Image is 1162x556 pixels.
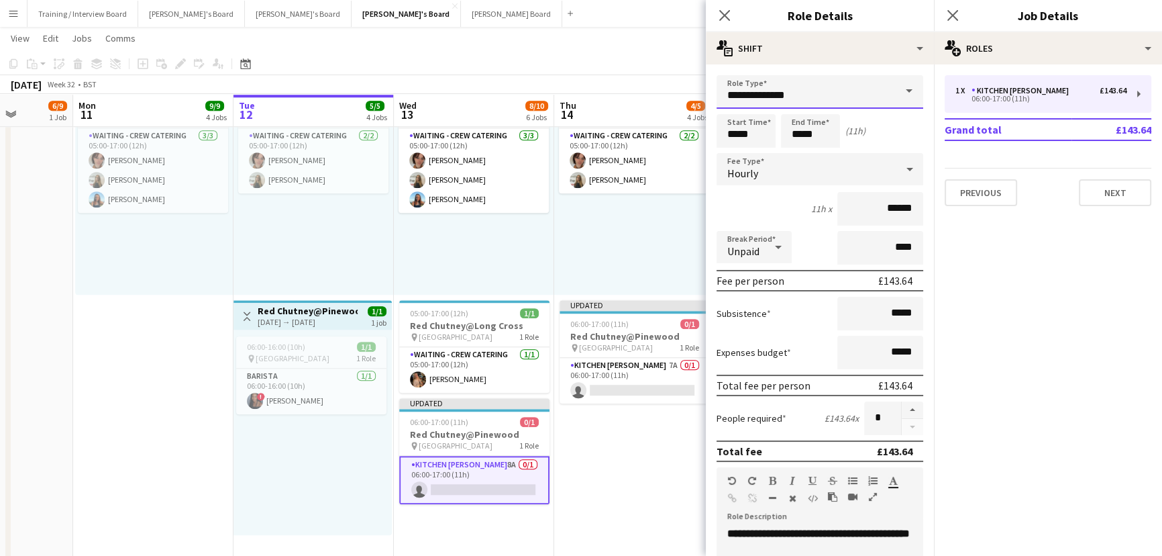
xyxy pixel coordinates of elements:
[256,353,329,363] span: [GEOGRAPHIC_DATA]
[717,379,810,392] div: Total fee per person
[848,492,857,502] button: Insert video
[236,336,386,414] app-job-card: 06:00-16:00 (10h)1/1 [GEOGRAPHIC_DATA]1 RoleBarista1/106:00-16:00 (10h)![PERSON_NAME]
[877,445,912,458] div: £143.64
[717,274,784,287] div: Fee per person
[352,1,461,27] button: [PERSON_NAME]'s Board
[399,347,549,393] app-card-role: Waiting - Crew Catering1/105:00-17:00 (12h)[PERSON_NAME]
[399,128,549,213] app-card-role: Waiting - Crew Catering3/305:00-17:00 (12h)[PERSON_NAME][PERSON_NAME][PERSON_NAME]
[239,99,255,111] span: Tue
[706,7,934,24] h3: Role Details
[258,305,358,317] h3: Red Chutney@Pinewood
[868,492,878,502] button: Fullscreen
[399,398,549,504] app-job-card: Updated06:00-17:00 (11h)0/1Red Chutney@Pinewood [GEOGRAPHIC_DATA]1 RoleKitchen [PERSON_NAME]8A0/1...
[38,30,64,47] a: Edit
[680,319,699,329] span: 0/1
[828,475,837,486] button: Strikethrough
[237,107,255,122] span: 12
[570,319,629,329] span: 06:00-17:00 (11h)
[399,320,549,332] h3: Red Chutney@Long Cross
[28,1,138,27] button: Training / Interview Board
[560,300,710,404] app-job-card: Updated06:00-17:00 (11h)0/1Red Chutney@Pinewood [GEOGRAPHIC_DATA]1 RoleKitchen [PERSON_NAME]7A0/1...
[206,112,227,122] div: 4 Jobs
[526,112,547,122] div: 6 Jobs
[845,125,865,137] div: (11h)
[808,475,817,486] button: Underline
[83,79,97,89] div: BST
[238,128,388,193] app-card-role: Waiting - Crew Catering2/205:00-17:00 (12h)[PERSON_NAME][PERSON_NAME]
[356,353,376,363] span: 1 Role
[747,475,757,486] button: Redo
[11,32,30,44] span: View
[768,475,777,486] button: Bold
[945,179,1017,206] button: Previous
[399,96,549,213] app-job-card: 05:00-17:00 (12h)3/3 [GEOGRAPHIC_DATA]1 RoleWaiting - Crew Catering3/305:00-17:00 (12h)[PERSON_NA...
[971,86,1074,95] div: Kitchen [PERSON_NAME]
[808,493,817,504] button: HTML Code
[76,107,96,122] span: 11
[66,30,97,47] a: Jobs
[519,332,539,342] span: 1 Role
[258,317,358,327] div: [DATE] → [DATE]
[706,32,934,64] div: Shift
[717,445,762,458] div: Total fee
[934,7,1162,24] h3: Job Details
[828,492,837,502] button: Paste as plain text
[525,101,548,111] span: 8/10
[727,244,759,258] span: Unpaid
[399,99,417,111] span: Wed
[138,1,245,27] button: [PERSON_NAME]'s Board
[399,456,549,504] app-card-role: Kitchen [PERSON_NAME]8A0/106:00-17:00 (11h)
[868,475,878,486] button: Ordered List
[520,308,539,318] span: 1/1
[5,30,35,47] a: View
[717,308,771,320] label: Subsistence
[788,475,797,486] button: Italic
[520,417,539,427] span: 0/1
[236,369,386,414] app-card-role: Barista1/106:00-16:00 (10h)![PERSON_NAME]
[366,101,384,111] span: 5/5
[560,300,710,311] div: Updated
[78,96,228,213] div: 05:00-17:00 (12h)3/3 [GEOGRAPHIC_DATA]1 RoleWaiting - Crew Catering3/305:00-17:00 (12h)[PERSON_NA...
[399,300,549,393] app-job-card: 05:00-17:00 (12h)1/1Red Chutney@Long Cross [GEOGRAPHIC_DATA]1 RoleWaiting - Crew Catering1/105:00...
[410,417,468,427] span: 06:00-17:00 (11h)
[419,332,492,342] span: [GEOGRAPHIC_DATA]
[419,441,492,451] span: [GEOGRAPHIC_DATA]
[397,107,417,122] span: 13
[519,441,539,451] span: 1 Role
[357,342,376,352] span: 1/1
[768,493,777,504] button: Horizontal Line
[245,1,352,27] button: [PERSON_NAME]'s Board
[410,308,468,318] span: 05:00-17:00 (12h)
[368,306,386,316] span: 1/1
[371,316,386,328] div: 1 job
[48,101,67,111] span: 6/9
[878,379,912,392] div: £143.64
[955,86,971,95] div: 1 x
[238,96,388,193] app-job-card: 05:00-17:00 (12h)2/2 [GEOGRAPHIC_DATA]1 RoleWaiting - Crew Catering2/205:00-17:00 (12h)[PERSON_NA...
[1100,86,1126,95] div: £143.64
[399,428,549,441] h3: Red Chutney@Pinewood
[100,30,141,47] a: Comms
[788,493,797,504] button: Clear Formatting
[78,99,96,111] span: Mon
[559,96,709,193] app-job-card: 05:00-17:00 (12h)2/2 [GEOGRAPHIC_DATA]1 RoleWaiting - Crew Catering2/205:00-17:00 (12h)[PERSON_NA...
[44,79,78,89] span: Week 32
[11,78,42,91] div: [DATE]
[560,330,710,342] h3: Red Chutney@Pinewood
[43,32,58,44] span: Edit
[717,412,786,424] label: People required
[717,346,791,359] label: Expenses budget
[205,101,224,111] span: 9/9
[945,119,1071,140] td: Grand total
[560,358,710,404] app-card-role: Kitchen [PERSON_NAME]7A0/106:00-17:00 (11h)
[558,107,576,122] span: 14
[934,32,1162,64] div: Roles
[78,128,228,213] app-card-role: Waiting - Crew Catering3/305:00-17:00 (12h)[PERSON_NAME][PERSON_NAME][PERSON_NAME]
[399,398,549,409] div: Updated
